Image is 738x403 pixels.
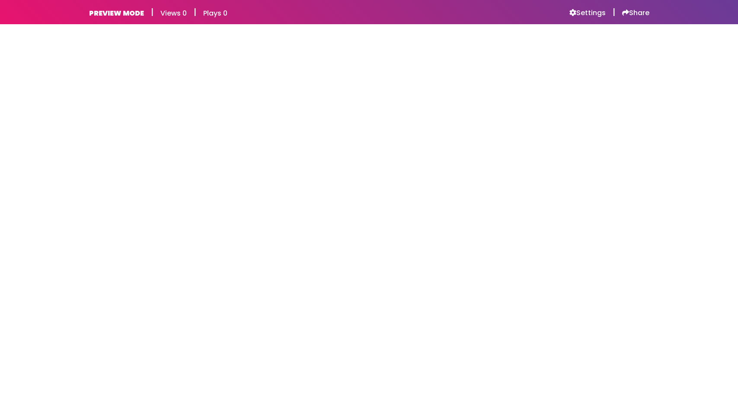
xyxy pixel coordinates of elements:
[151,7,153,17] h5: |
[613,7,615,17] h5: |
[194,7,196,17] h5: |
[89,9,144,17] h6: PREVIEW MODE
[569,9,606,17] a: Settings
[203,9,227,17] h6: Plays 0
[160,9,187,17] h6: Views 0
[622,9,649,17] a: Share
